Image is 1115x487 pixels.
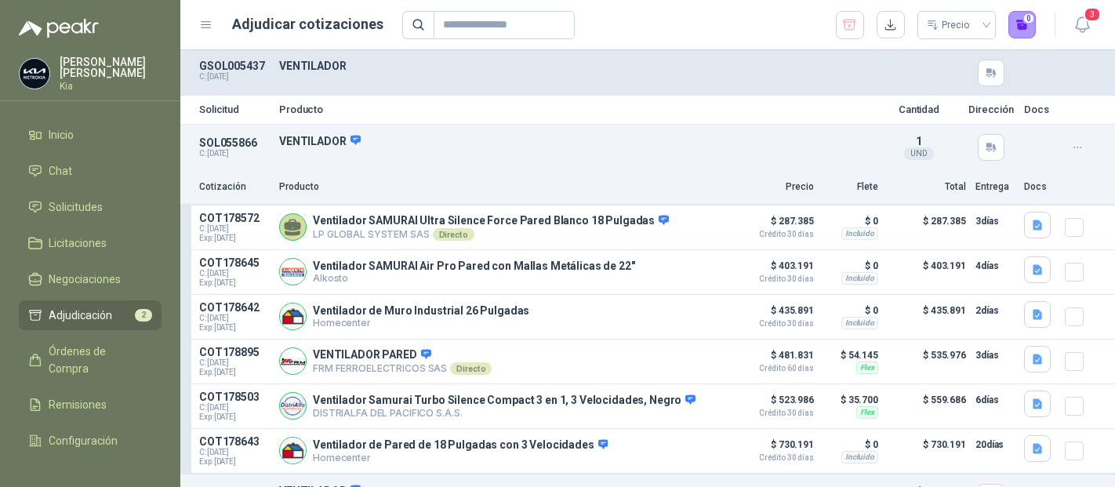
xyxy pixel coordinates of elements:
[856,406,878,419] div: Flex
[823,180,878,194] p: Flete
[888,435,966,467] p: $ 730.191
[968,104,1015,114] p: Dirección
[19,19,99,38] img: Logo peakr
[313,348,492,362] p: VENTILADOR PARED
[841,227,878,240] div: Incluido
[823,301,878,320] p: $ 0
[199,269,270,278] span: C: [DATE]
[280,348,306,374] img: Company Logo
[49,432,118,449] span: Configuración
[841,272,878,285] div: Incluido
[975,212,1015,231] p: 3 días
[975,435,1015,454] p: 20 días
[735,346,814,373] p: $ 481.831
[199,72,270,82] p: C: [DATE]
[888,180,966,194] p: Total
[199,278,270,288] span: Exp: [DATE]
[916,135,922,147] span: 1
[199,346,270,358] p: COT178895
[49,396,107,413] span: Remisiones
[975,346,1015,365] p: 3 días
[735,212,814,238] p: $ 287.385
[450,362,492,375] div: Directo
[880,104,958,114] p: Cantidad
[1008,11,1037,39] button: 0
[888,391,966,422] p: $ 559.686
[279,180,726,194] p: Producto
[20,59,49,89] img: Company Logo
[19,120,162,150] a: Inicio
[735,180,814,194] p: Precio
[19,390,162,420] a: Remisiones
[49,234,107,252] span: Licitaciones
[313,304,529,317] p: Ventilador de Muro Industrial 26 Pulgadas
[735,365,814,373] span: Crédito 60 días
[280,438,306,463] img: Company Logo
[313,362,492,375] p: FRM FERROELECTRICOS SAS
[19,156,162,186] a: Chat
[841,451,878,463] div: Incluido
[888,346,966,377] p: $ 535.976
[975,180,1015,194] p: Entrega
[313,452,608,463] p: Homecenter
[823,256,878,275] p: $ 0
[199,136,270,149] p: SOL055866
[60,56,162,78] p: [PERSON_NAME] [PERSON_NAME]
[199,149,270,158] p: C: [DATE]
[280,393,306,419] img: Company Logo
[735,454,814,462] span: Crédito 30 días
[60,82,162,91] p: Kia
[313,214,669,228] p: Ventilador SAMURAI Ultra Silence Force Pared Blanco 18 Pulgadas
[888,256,966,288] p: $ 403.191
[1024,180,1055,194] p: Docs
[19,192,162,222] a: Solicitudes
[313,317,529,329] p: Homecenter
[735,320,814,328] span: Crédito 30 días
[1068,11,1096,39] button: 3
[135,309,152,322] span: 2
[1084,7,1101,22] span: 3
[199,180,270,194] p: Cotización
[199,448,270,457] span: C: [DATE]
[841,317,878,329] div: Incluido
[199,412,270,422] span: Exp: [DATE]
[19,426,162,456] a: Configuración
[199,391,270,403] p: COT178503
[313,394,696,408] p: Ventilador Samurai Turbo Silence Compact 3 en 1, 3 Velocidades, Negro
[735,301,814,328] p: $ 435.891
[49,126,74,144] span: Inicio
[199,60,270,72] p: GSOL005437
[199,435,270,448] p: COT178643
[313,272,635,284] p: Alkosto
[49,307,112,324] span: Adjudicación
[19,300,162,330] a: Adjudicación2
[823,391,878,409] p: $ 35.700
[199,104,270,114] p: Solicitud
[199,212,270,224] p: COT178572
[199,403,270,412] span: C: [DATE]
[199,457,270,467] span: Exp: [DATE]
[735,231,814,238] span: Crédito 30 días
[823,212,878,231] p: $ 0
[232,13,383,35] h1: Adjudicar cotizaciones
[927,13,972,37] div: Precio
[313,260,635,272] p: Ventilador SAMURAI Air Pro Pared con Mallas Metálicas de 22"
[735,391,814,417] p: $ 523.986
[823,346,878,365] p: $ 54.145
[199,358,270,368] span: C: [DATE]
[975,391,1015,409] p: 6 días
[735,409,814,417] span: Crédito 30 días
[735,275,814,283] span: Crédito 30 días
[904,147,934,160] div: UND
[856,362,878,374] div: Flex
[49,162,72,180] span: Chat
[19,336,162,383] a: Órdenes de Compra
[199,234,270,243] span: Exp: [DATE]
[279,60,870,72] p: VENTILADOR
[199,301,270,314] p: COT178642
[19,264,162,294] a: Negociaciones
[888,212,966,243] p: $ 287.385
[49,271,121,288] span: Negociaciones
[199,368,270,377] span: Exp: [DATE]
[279,134,870,148] p: VENTILADOR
